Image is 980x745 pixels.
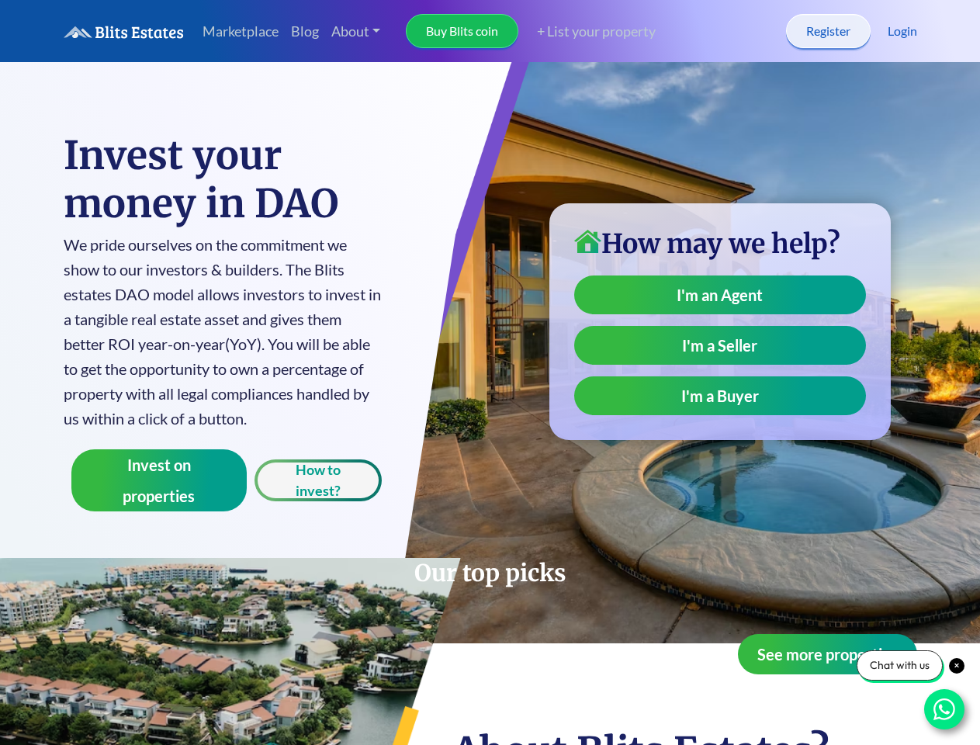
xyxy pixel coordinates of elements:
div: Chat with us [857,650,943,681]
a: Marketplace [196,15,285,48]
a: Register [786,14,871,48]
a: Buy Blits coin [406,14,518,48]
button: How to invest? [255,459,382,501]
a: About [325,15,387,48]
a: Blog [285,15,325,48]
button: Invest on properties [71,449,248,511]
img: home-icon [574,230,601,253]
a: Login [888,22,917,40]
img: logo.6a08bd47fd1234313fe35534c588d03a.svg [64,26,184,39]
p: We pride ourselves on the commitment we show to our investors & builders. The Blits estates DAO m... [64,232,383,431]
h3: How may we help? [574,228,866,260]
a: I'm a Seller [574,326,866,365]
h1: Invest your money in DAO [64,132,383,228]
button: See more properties [738,634,917,674]
a: I'm an Agent [574,275,866,314]
a: + List your property [518,21,656,42]
a: I'm a Buyer [574,376,866,415]
h2: Our top picks [64,558,917,587]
